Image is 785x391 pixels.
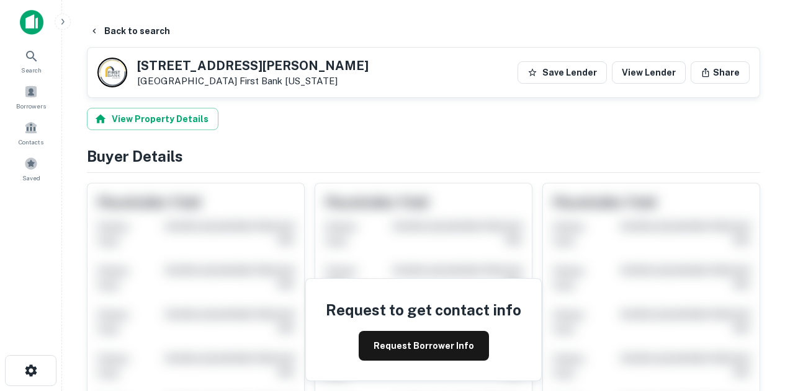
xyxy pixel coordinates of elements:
h4: Request to get contact info [326,299,521,321]
button: Save Lender [518,61,607,84]
iframe: Chat Widget [723,292,785,351]
button: Share [691,61,750,84]
button: Request Borrower Info [359,331,489,361]
span: Borrowers [16,101,46,111]
a: Borrowers [4,80,58,113]
a: Saved [4,152,58,185]
span: Saved [22,173,40,183]
h4: Buyer Details [87,145,760,167]
span: Contacts [19,137,43,147]
button: View Property Details [87,108,218,130]
img: capitalize-icon.png [20,10,43,35]
a: Contacts [4,116,58,149]
a: Search [4,44,58,77]
a: First Bank [US_STATE] [240,76,338,86]
h5: [STREET_ADDRESS][PERSON_NAME] [137,59,369,72]
button: Back to search [84,20,175,42]
a: View Lender [612,61,686,84]
span: Search [21,65,42,75]
p: [GEOGRAPHIC_DATA] [137,76,369,87]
